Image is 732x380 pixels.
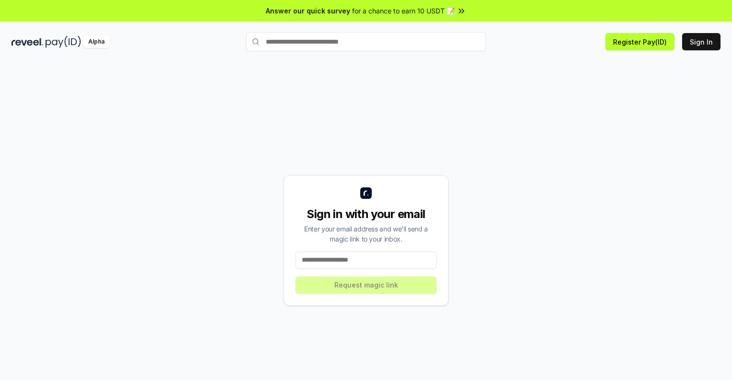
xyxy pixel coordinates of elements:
button: Register Pay(ID) [605,33,674,50]
img: pay_id [46,36,81,48]
div: Alpha [83,36,110,48]
span: for a chance to earn 10 USDT 📝 [352,6,455,16]
button: Sign In [682,33,720,50]
div: Enter your email address and we’ll send a magic link to your inbox. [295,224,437,244]
span: Answer our quick survey [266,6,350,16]
img: logo_small [360,187,372,199]
div: Sign in with your email [295,207,437,222]
img: reveel_dark [12,36,44,48]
